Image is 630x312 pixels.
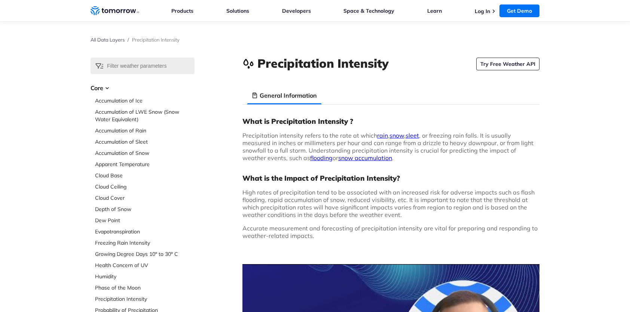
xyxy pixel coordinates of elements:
a: Developers [282,7,311,14]
span: Precipitation Intensity [132,37,180,43]
h1: Precipitation Intensity [257,55,389,71]
a: Products [171,7,193,14]
a: All Data Layers [91,37,125,43]
h3: General Information [260,91,317,100]
a: Evapotranspiration [95,228,195,235]
a: Get Demo [499,4,539,17]
a: Phase of the Moon [95,284,195,291]
a: Accumulation of Snow [95,149,195,157]
a: Dew Point [95,217,195,224]
a: Health Concern of UV [95,261,195,269]
a: Solutions [226,7,249,14]
a: Learn [427,7,442,14]
a: Accumulation of Rain [95,127,195,134]
a: Accumulation of LWE Snow (Snow Water Equivalent) [95,108,195,123]
a: rain [377,132,388,139]
a: Space & Technology [343,7,394,14]
a: Humidity [95,273,195,280]
a: Precipitation Intensity [95,295,195,303]
li: General Information [247,86,321,104]
a: Depth of Snow [95,205,195,213]
a: Accumulation of Ice [95,97,195,104]
span: Precipitation intensity refers to the rate at which , , , or freezing rain falls. It is usually m... [242,132,533,162]
h3: What is the Impact of Precipitation Intensity? [242,174,539,183]
a: Accumulation of Sleet [95,138,195,146]
a: Try Free Weather API [476,58,539,70]
a: Cloud Cover [95,194,195,202]
a: sleet [406,132,419,139]
a: Growing Degree Days 10° to 30° C [95,250,195,258]
a: snow accumulation [338,154,392,162]
span: / [128,37,129,43]
h3: Core [91,83,195,92]
a: Log In [475,8,490,15]
h3: What is Precipitation Intensity ? [242,117,539,126]
span: High rates of precipitation tend to be associated with an increased risk for adverse impacts such... [242,189,535,218]
a: Cloud Base [95,172,195,179]
a: snow [389,132,404,139]
span: Accurate measurement and forecasting of precipitation intensity are vital for preparing and respo... [242,224,538,239]
input: Filter weather parameters [91,58,195,74]
a: Home link [91,5,139,16]
a: Cloud Ceiling [95,183,195,190]
a: Freezing Rain Intensity [95,239,195,247]
a: flooding [310,154,333,162]
a: Apparent Temperature [95,160,195,168]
